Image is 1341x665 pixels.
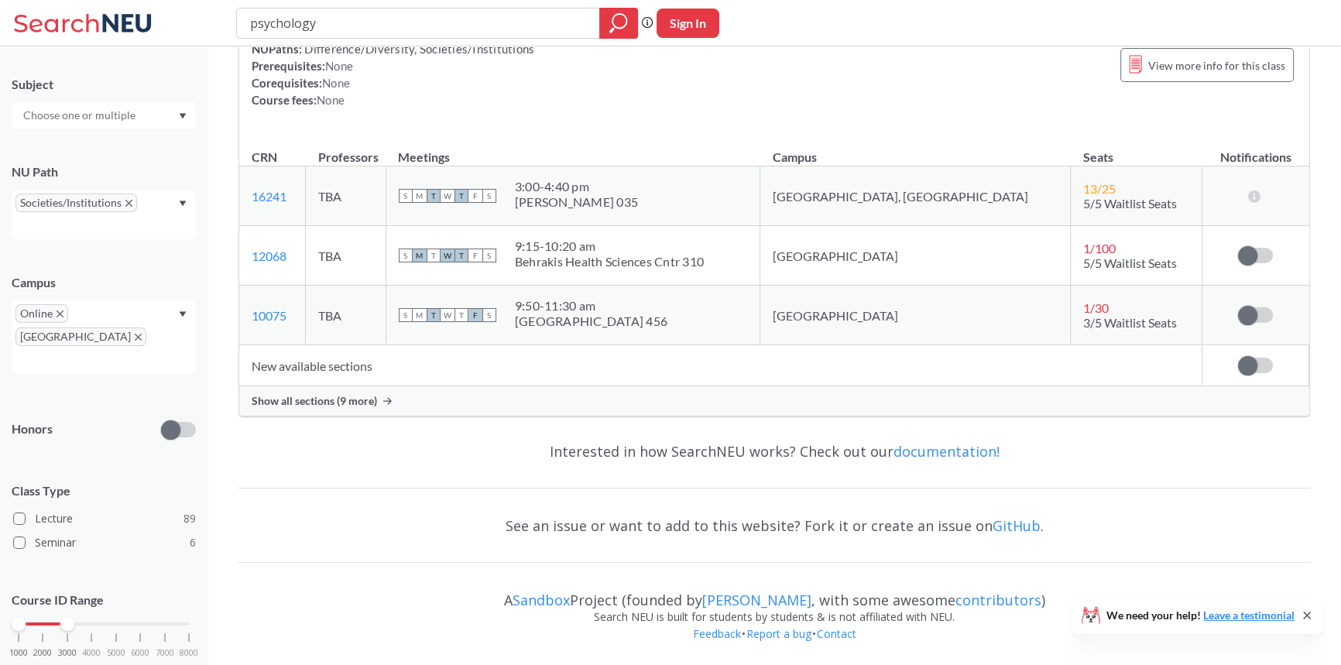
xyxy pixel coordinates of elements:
[599,8,638,39] div: magnifying glass
[252,308,286,323] a: 10075
[515,298,667,314] div: 9:50 - 11:30 am
[156,649,174,657] span: 7000
[482,189,496,203] span: S
[302,42,534,56] span: Difference/Diversity, Societies/Institutions
[746,626,812,641] a: Report a bug
[399,189,413,203] span: S
[135,334,142,341] svg: X to remove pill
[183,510,196,527] span: 89
[12,274,196,291] div: Campus
[238,429,1310,474] div: Interested in how SearchNEU works? Check out our
[482,308,496,322] span: S
[252,394,377,408] span: Show all sections (9 more)
[239,345,1202,386] td: New available sections
[306,133,386,166] th: Professors
[482,249,496,262] span: S
[893,442,1000,461] a: documentation!
[427,249,441,262] span: T
[239,386,1309,416] div: Show all sections (9 more)
[12,482,196,499] span: Class Type
[515,194,638,210] div: [PERSON_NAME] 035
[252,149,277,166] div: CRN
[955,591,1041,609] a: contributors
[238,503,1310,548] div: See an issue or want to add to this website? Fork it or create an issue on .
[15,327,146,346] span: [GEOGRAPHIC_DATA]X to remove pill
[13,533,196,553] label: Seminar
[993,516,1041,535] a: GitHub
[399,249,413,262] span: S
[317,93,345,107] span: None
[58,649,77,657] span: 3000
[238,578,1310,608] div: A Project (founded by , with some awesome )
[15,194,137,212] span: Societies/InstitutionsX to remove pill
[468,189,482,203] span: F
[816,626,857,641] a: Contact
[760,286,1071,345] td: [GEOGRAPHIC_DATA]
[1203,608,1295,622] a: Leave a testimonial
[252,40,534,108] div: NUPaths: Prerequisites: Corequisites: Course fees:
[441,308,454,322] span: W
[1202,133,1308,166] th: Notifications
[12,76,196,93] div: Subject
[1083,196,1177,211] span: 5/5 Waitlist Seats
[760,166,1071,226] td: [GEOGRAPHIC_DATA], [GEOGRAPHIC_DATA]
[252,189,286,204] a: 16241
[1148,56,1285,75] span: View more info for this class
[306,166,386,226] td: TBA
[454,308,468,322] span: T
[125,200,132,207] svg: X to remove pill
[9,649,28,657] span: 1000
[15,304,68,323] span: OnlineX to remove pill
[12,591,196,609] p: Course ID Range
[515,179,638,194] div: 3:00 - 4:40 pm
[413,249,427,262] span: M
[322,76,350,90] span: None
[325,59,353,73] span: None
[107,649,125,657] span: 5000
[513,591,570,609] a: Sandbox
[190,534,196,551] span: 6
[1083,300,1109,315] span: 1 / 30
[12,420,53,438] p: Honors
[82,649,101,657] span: 4000
[238,608,1310,626] div: Search NEU is built for students by students & is not affiliated with NEU.
[515,314,667,329] div: [GEOGRAPHIC_DATA] 456
[306,226,386,286] td: TBA
[179,201,187,207] svg: Dropdown arrow
[1070,133,1202,166] th: Seats
[179,113,187,119] svg: Dropdown arrow
[427,189,441,203] span: T
[515,254,704,269] div: Behrakis Health Sciences Cntr 310
[57,310,63,317] svg: X to remove pill
[12,190,196,239] div: Societies/InstitutionsX to remove pillDropdown arrow
[13,509,196,529] label: Lecture
[399,308,413,322] span: S
[657,9,719,38] button: Sign In
[760,226,1071,286] td: [GEOGRAPHIC_DATA]
[1083,181,1116,196] span: 13 / 25
[1083,255,1177,270] span: 5/5 Waitlist Seats
[179,311,187,317] svg: Dropdown arrow
[427,308,441,322] span: T
[249,10,588,36] input: Class, professor, course number, "phrase"
[12,102,196,129] div: Dropdown arrow
[441,189,454,203] span: W
[12,300,196,373] div: OnlineX to remove pill[GEOGRAPHIC_DATA]X to remove pillDropdown arrow
[252,249,286,263] a: 12068
[468,249,482,262] span: F
[306,286,386,345] td: TBA
[760,133,1071,166] th: Campus
[454,249,468,262] span: T
[12,163,196,180] div: NU Path
[441,249,454,262] span: W
[702,591,811,609] a: [PERSON_NAME]
[515,238,704,254] div: 9:15 - 10:20 am
[468,308,482,322] span: F
[180,649,198,657] span: 8000
[413,308,427,322] span: M
[131,649,149,657] span: 6000
[609,12,628,34] svg: magnifying glass
[1106,610,1295,621] span: We need your help!
[1083,315,1177,330] span: 3/5 Waitlist Seats
[454,189,468,203] span: T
